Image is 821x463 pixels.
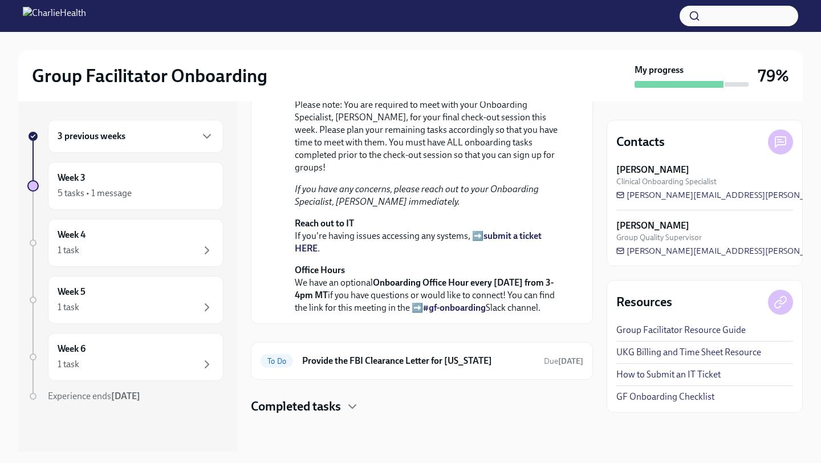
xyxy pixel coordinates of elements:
span: Group Quality Supervisor [616,232,702,243]
strong: Office Hours [295,265,345,275]
strong: [DATE] [558,356,583,366]
span: Clinical Onboarding Specialist [616,176,717,187]
a: Week 41 task [27,219,223,267]
div: 5 tasks • 1 message [58,187,132,200]
h6: Week 3 [58,172,86,184]
a: Week 51 task [27,276,223,324]
h6: Week 6 [58,343,86,355]
a: GF Onboarding Checklist [616,391,714,403]
em: If you have any concerns, please reach out to your Onboarding Specialist, [PERSON_NAME] immediately. [295,184,539,207]
h4: Completed tasks [251,398,341,415]
div: Completed tasks [251,398,593,415]
a: Week 61 task [27,333,223,381]
strong: Onboarding Office Hour every [DATE] from 3-4pm MT [295,277,554,300]
h6: Week 4 [58,229,86,241]
a: Group Facilitator Resource Guide [616,324,746,336]
p: If you're having issues accessing any systems, ➡️ . [295,217,565,255]
a: To DoProvide the FBI Clearance Letter for [US_STATE]Due[DATE] [261,352,583,370]
div: 1 task [58,301,79,314]
span: Experience ends [48,391,140,401]
div: 3 previous weeks [48,120,223,153]
h6: Provide the FBI Clearance Letter for [US_STATE] [302,355,535,367]
div: 1 task [58,244,79,257]
span: October 8th, 2025 10:00 [544,356,583,367]
a: Week 35 tasks • 1 message [27,162,223,210]
strong: Reach out to IT [295,218,354,229]
div: 1 task [58,358,79,371]
a: UKG Billing and Time Sheet Resource [616,346,761,359]
strong: My progress [635,64,684,76]
a: How to Submit an IT Ticket [616,368,721,381]
h4: Contacts [616,133,665,151]
img: CharlieHealth [23,7,86,25]
h2: Group Facilitator Onboarding [32,64,267,87]
span: Due [544,356,583,366]
h3: 79% [758,66,789,86]
h6: 3 previous weeks [58,130,125,143]
span: To Do [261,357,293,365]
strong: [PERSON_NAME] [616,220,689,232]
h6: Week 5 [58,286,86,298]
strong: [DATE] [111,391,140,401]
a: #gf-onboarding [423,302,486,313]
p: Please note: You are required to meet with your Onboarding Specialist, [PERSON_NAME], for your fi... [295,99,565,174]
p: We have an optional if you have questions or would like to connect! You can find the link for thi... [295,264,565,314]
strong: [PERSON_NAME] [616,164,689,176]
h4: Resources [616,294,672,311]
